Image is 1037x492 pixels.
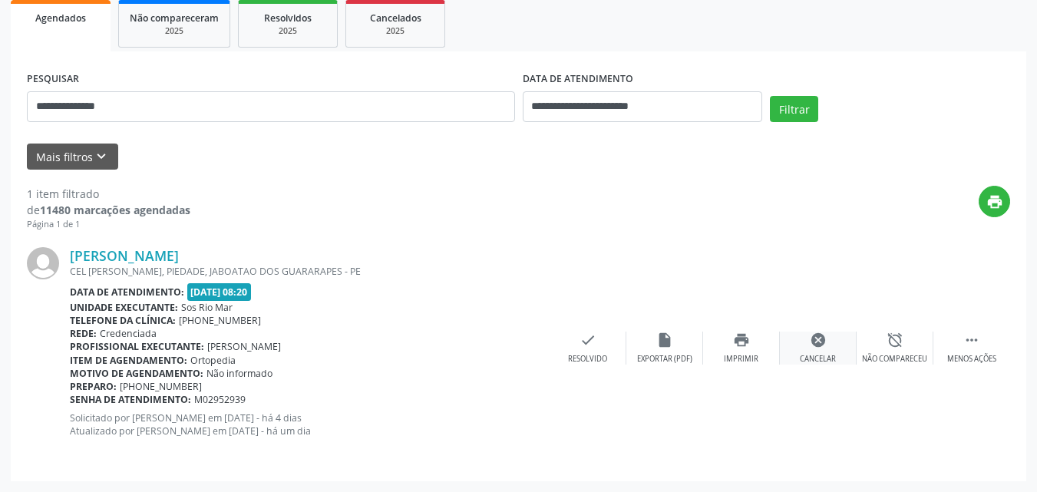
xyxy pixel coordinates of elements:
[70,286,184,299] b: Data de atendimento:
[357,25,434,37] div: 2025
[70,380,117,393] b: Preparo:
[40,203,190,217] strong: 11480 marcações agendadas
[637,354,692,365] div: Exportar (PDF)
[70,301,178,314] b: Unidade executante:
[194,393,246,406] span: M02952939
[947,354,996,365] div: Menos ações
[770,96,818,122] button: Filtrar
[656,332,673,348] i: insert_drive_file
[580,332,596,348] i: check
[207,340,281,353] span: [PERSON_NAME]
[181,301,233,314] span: Sos Rio Mar
[27,218,190,231] div: Página 1 de 1
[264,12,312,25] span: Resolvidos
[120,380,202,393] span: [PHONE_NUMBER]
[800,354,836,365] div: Cancelar
[724,354,758,365] div: Imprimir
[733,332,750,348] i: print
[27,186,190,202] div: 1 item filtrado
[986,193,1003,210] i: print
[187,283,252,301] span: [DATE] 08:20
[887,332,903,348] i: alarm_off
[130,12,219,25] span: Não compareceram
[27,247,59,279] img: img
[249,25,326,37] div: 2025
[568,354,607,365] div: Resolvido
[979,186,1010,217] button: print
[370,12,421,25] span: Cancelados
[70,367,203,380] b: Motivo de agendamento:
[963,332,980,348] i: 
[70,314,176,327] b: Telefone da clínica:
[27,68,79,91] label: PESQUISAR
[70,265,550,278] div: CEL [PERSON_NAME], PIEDADE, JABOATAO DOS GUARARAPES - PE
[130,25,219,37] div: 2025
[179,314,261,327] span: [PHONE_NUMBER]
[190,354,236,367] span: Ortopedia
[27,144,118,170] button: Mais filtroskeyboard_arrow_down
[810,332,827,348] i: cancel
[70,411,550,438] p: Solicitado por [PERSON_NAME] em [DATE] - há 4 dias Atualizado por [PERSON_NAME] em [DATE] - há um...
[70,393,191,406] b: Senha de atendimento:
[93,148,110,165] i: keyboard_arrow_down
[35,12,86,25] span: Agendados
[100,327,157,340] span: Credenciada
[70,340,204,353] b: Profissional executante:
[70,354,187,367] b: Item de agendamento:
[862,354,927,365] div: Não compareceu
[70,327,97,340] b: Rede:
[27,202,190,218] div: de
[70,247,179,264] a: [PERSON_NAME]
[206,367,272,380] span: Não informado
[523,68,633,91] label: DATA DE ATENDIMENTO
